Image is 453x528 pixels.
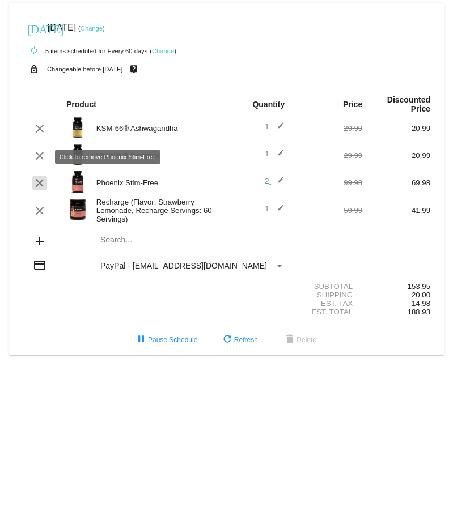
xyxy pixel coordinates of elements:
[294,308,362,316] div: Est. Total
[27,44,41,58] mat-icon: autorenew
[265,150,285,158] span: 1
[27,62,41,76] mat-icon: lock_open
[78,25,105,32] small: ( )
[362,151,430,160] div: 20.99
[294,206,362,215] div: 59.99
[100,236,285,245] input: Search...
[294,124,362,133] div: 29.99
[33,258,46,272] mat-icon: credit_card
[91,178,227,187] div: Phoenix Stim-Free
[412,291,430,299] span: 20.00
[221,336,258,344] span: Refresh
[362,178,430,187] div: 69.98
[152,48,174,54] a: Change
[100,261,285,270] mat-select: Payment Method
[66,100,96,109] strong: Product
[271,149,285,163] mat-icon: edit
[387,95,430,113] strong: Discounted Price
[66,116,89,139] img: Image-1-Carousel-Ash-1000x1000-Transp-v2.png
[127,62,141,76] mat-icon: live_help
[33,176,46,190] mat-icon: clear
[294,151,362,160] div: 29.99
[33,235,46,248] mat-icon: add
[91,151,227,160] div: Vitamin B Complex
[362,282,430,291] div: 153.95
[271,204,285,218] mat-icon: edit
[294,282,362,291] div: Subtotal
[91,124,227,133] div: KSM-66® Ashwagandha
[134,333,148,347] mat-icon: pause
[66,171,89,193] img: Image-1-Carousel-PhoenixSF-v3.0.png
[33,122,46,135] mat-icon: clear
[33,149,46,163] mat-icon: clear
[412,299,430,308] span: 14.98
[343,100,362,109] strong: Price
[211,330,267,350] button: Refresh
[125,330,206,350] button: Pause Schedule
[47,66,123,73] small: Changeable before [DATE]
[66,198,89,221] img: Recharge-60S-bottle-Image-Carousel-Strw-Lemonade.png
[150,48,176,54] small: ( )
[33,204,46,218] mat-icon: clear
[265,177,285,185] span: 2
[271,176,285,190] mat-icon: edit
[274,330,325,350] button: Delete
[81,25,103,32] a: Change
[100,261,267,270] span: PayPal - [EMAIL_ADDRESS][DOMAIN_NAME]
[362,206,430,215] div: 41.99
[221,333,234,347] mat-icon: refresh
[23,48,147,54] small: 5 items scheduled for Every 60 days
[294,291,362,299] div: Shipping
[294,178,362,187] div: 99.98
[362,124,430,133] div: 20.99
[294,299,362,308] div: Est. Tax
[283,336,316,344] span: Delete
[66,143,89,166] img: vitamin-b-image.png
[265,122,285,131] span: 1
[271,122,285,135] mat-icon: edit
[283,333,297,347] mat-icon: delete
[134,336,197,344] span: Pause Schedule
[265,205,285,213] span: 1
[27,22,41,35] mat-icon: [DATE]
[408,308,430,316] span: 188.93
[252,100,285,109] strong: Quantity
[91,198,227,223] div: Recharge (Flavor: Strawberry Lemonade, Recharge Servings: 60 Servings)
